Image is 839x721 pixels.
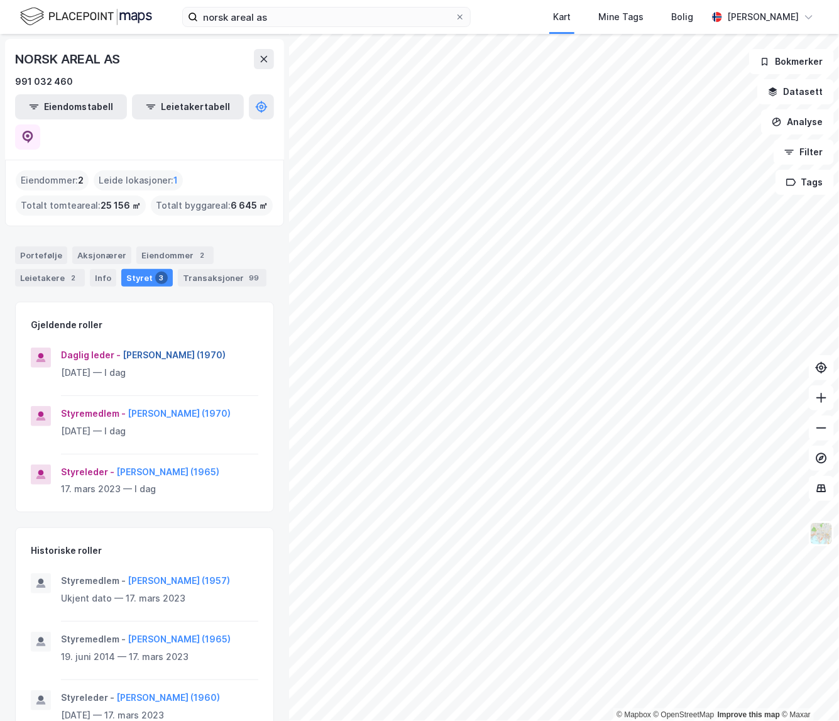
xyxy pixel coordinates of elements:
div: 3 [155,272,168,284]
iframe: Chat Widget [776,661,839,721]
a: Improve this map [718,710,780,719]
div: Info [90,269,116,287]
img: logo.f888ab2527a4732fd821a326f86c7f29.svg [20,6,152,28]
div: Styret [121,269,173,287]
div: Eiendommer : [16,170,89,190]
button: Analyse [761,109,834,135]
div: 19. juni 2014 — 17. mars 2023 [61,649,258,664]
button: Leietakertabell [132,94,244,119]
div: Totalt byggareal : [151,195,273,216]
div: Transaksjoner [178,269,266,287]
span: 25 156 ㎡ [101,198,141,213]
button: Tags [776,170,834,195]
span: 6 645 ㎡ [231,198,268,213]
button: Eiendomstabell [15,94,127,119]
div: [DATE] — I dag [61,424,258,439]
div: Leide lokasjoner : [94,170,183,190]
div: Gjeldende roller [31,317,102,333]
div: 2 [67,272,80,284]
div: 17. mars 2023 — I dag [61,482,258,497]
a: Mapbox [617,710,651,719]
div: Mine Tags [598,9,644,25]
div: Totalt tomteareal : [16,195,146,216]
input: Søk på adresse, matrikkel, gårdeiere, leietakere eller personer [198,8,455,26]
span: 1 [173,173,178,188]
div: [DATE] — I dag [61,365,258,380]
img: Z [809,522,833,546]
div: [PERSON_NAME] [727,9,799,25]
div: Ukjent dato — 17. mars 2023 [61,591,258,606]
div: NORSK AREAL AS [15,49,123,69]
span: 2 [78,173,84,188]
div: Leietakere [15,269,85,287]
div: Eiendommer [136,246,214,264]
div: 99 [246,272,261,284]
div: Kart [553,9,571,25]
div: Aksjonærer [72,246,131,264]
a: OpenStreetMap [654,710,715,719]
button: Datasett [757,79,834,104]
button: Filter [774,140,834,165]
button: Bokmerker [749,49,834,74]
div: Bolig [671,9,693,25]
div: 991 032 460 [15,74,73,89]
div: Portefølje [15,246,67,264]
div: Historiske roller [31,543,102,558]
div: 2 [196,249,209,261]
